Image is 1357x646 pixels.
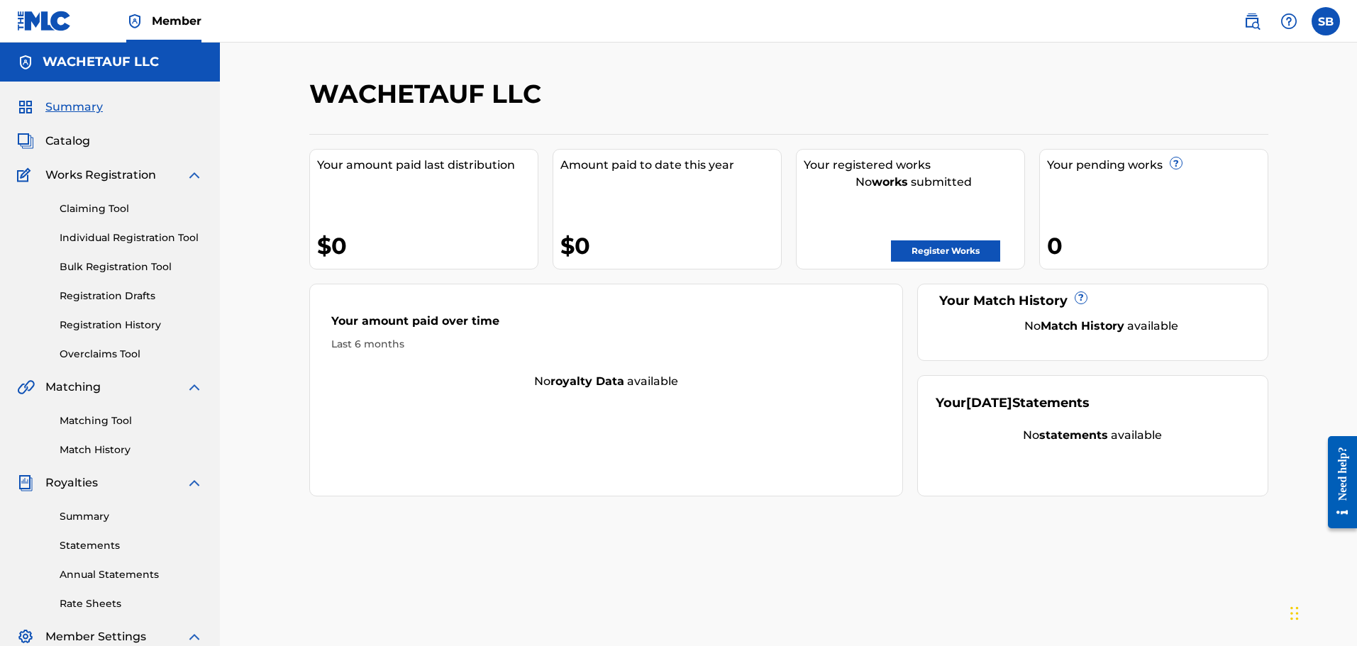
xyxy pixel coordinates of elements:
[186,379,203,396] img: expand
[1041,319,1124,333] strong: Match History
[1039,428,1108,442] strong: statements
[550,374,624,388] strong: royalty data
[804,157,1024,174] div: Your registered works
[45,474,98,491] span: Royalties
[60,413,203,428] a: Matching Tool
[60,260,203,274] a: Bulk Registration Tool
[60,318,203,333] a: Registration History
[317,230,538,262] div: $0
[17,628,34,645] img: Member Settings
[45,379,101,396] span: Matching
[936,427,1250,444] div: No available
[186,167,203,184] img: expand
[966,395,1012,411] span: [DATE]
[60,201,203,216] a: Claiming Tool
[17,99,103,116] a: SummarySummary
[45,167,156,184] span: Works Registration
[45,99,103,116] span: Summary
[936,394,1090,413] div: Your Statements
[60,567,203,582] a: Annual Statements
[1317,425,1357,539] iframe: Resource Center
[17,54,34,71] img: Accounts
[17,133,34,150] img: Catalog
[17,379,35,396] img: Matching
[17,99,34,116] img: Summary
[891,240,1000,262] a: Register Works
[17,167,35,184] img: Works Registration
[186,474,203,491] img: expand
[45,133,90,150] span: Catalog
[310,373,903,390] div: No available
[60,289,203,303] a: Registration Drafts
[60,442,203,457] a: Match History
[1280,13,1297,30] img: help
[936,291,1250,311] div: Your Match History
[560,157,781,174] div: Amount paid to date this year
[1312,7,1340,35] div: User Menu
[60,230,203,245] a: Individual Registration Tool
[1047,157,1268,174] div: Your pending works
[152,13,201,29] span: Member
[45,628,146,645] span: Member Settings
[60,538,203,553] a: Statements
[804,174,1024,191] div: No submitted
[17,474,34,491] img: Royalties
[60,509,203,524] a: Summary
[1238,7,1266,35] a: Public Search
[17,133,90,150] a: CatalogCatalog
[953,318,1250,335] div: No available
[1170,157,1182,169] span: ?
[1047,230,1268,262] div: 0
[126,13,143,30] img: Top Rightsholder
[317,157,538,174] div: Your amount paid last distribution
[309,78,548,110] h2: WACHETAUF LLC
[1244,13,1261,30] img: search
[331,313,882,337] div: Your amount paid over time
[60,596,203,611] a: Rate Sheets
[872,175,908,189] strong: works
[17,11,72,31] img: MLC Logo
[1075,292,1087,303] span: ?
[331,337,882,352] div: Last 6 months
[560,230,781,262] div: $0
[60,347,203,362] a: Overclaims Tool
[43,54,159,70] h5: WACHETAUF LLC
[1290,592,1299,635] div: Drag
[1275,7,1303,35] div: Help
[1286,578,1357,646] iframe: Chat Widget
[186,628,203,645] img: expand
